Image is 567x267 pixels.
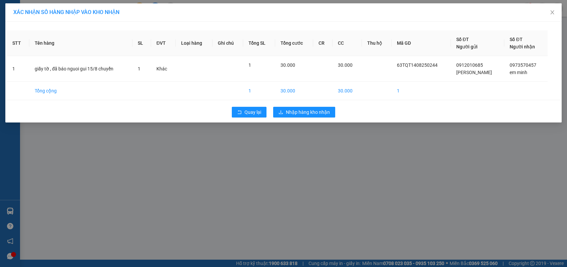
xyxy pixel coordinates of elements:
th: CC [333,30,362,56]
th: Tổng SL [243,30,275,56]
span: Số ĐT [456,37,469,42]
th: CR [313,30,333,56]
span: Số ĐT [510,37,522,42]
th: Tổng cước [275,30,313,56]
span: [PERSON_NAME] [456,70,492,75]
td: giấy tờ , đã báo nguoi gui 15/8 chuyển [29,56,132,82]
span: Người nhận [510,44,535,49]
td: 1 [392,82,451,100]
span: em minh [510,70,527,75]
span: Người gửi [456,44,478,49]
td: 1 [243,82,275,100]
th: Tên hàng [29,30,132,56]
button: Close [543,3,562,22]
span: rollback [237,110,242,115]
span: XÁC NHẬN SỐ HÀNG NHẬP VÀO KHO NHẬN [13,9,119,15]
th: SL [132,30,151,56]
span: close [550,10,555,15]
span: Chuyển phát nhanh: [GEOGRAPHIC_DATA] - [GEOGRAPHIC_DATA] [4,29,62,52]
td: 30.000 [333,82,362,100]
td: Tổng cộng [29,82,132,100]
span: Quay lại [244,108,261,116]
td: Khác [151,56,176,82]
th: ĐVT [151,30,176,56]
span: Nhập hàng kho nhận [286,108,330,116]
td: 30.000 [275,82,313,100]
strong: CÔNG TY TNHH DỊCH VỤ DU LỊCH THỜI ĐẠI [6,5,60,27]
th: Thu hộ [362,30,392,56]
span: 63TQT1408250244 [397,62,438,68]
th: Ghi chú [212,30,243,56]
span: 0912010685 [456,62,483,68]
span: download [278,110,283,115]
span: 1 [248,62,251,68]
th: STT [7,30,29,56]
span: 30.000 [338,62,353,68]
th: Mã GD [392,30,451,56]
td: 1 [7,56,29,82]
img: logo [2,24,4,58]
span: 1 [138,66,140,71]
th: Loại hàng [176,30,212,56]
span: LH1308250170 [63,45,103,52]
button: rollbackQuay lại [232,107,266,117]
span: 0973570457 [510,62,536,68]
button: downloadNhập hàng kho nhận [273,107,335,117]
span: 30.000 [280,62,295,68]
